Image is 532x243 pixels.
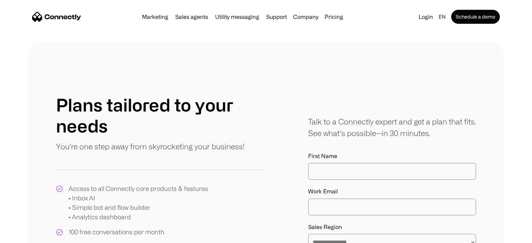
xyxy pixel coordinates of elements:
[291,12,320,22] div: Company
[308,224,476,230] label: Sales Region
[308,188,476,195] label: Work Email
[436,12,450,22] div: en
[322,14,346,20] a: Pricing
[32,12,81,22] a: home
[56,141,244,152] p: You're one step away from skyrocketing your business!
[69,227,164,237] div: 100 free conversations per month
[14,231,42,241] ul: Language list
[212,14,262,20] a: Utility messaging
[308,153,476,159] label: First Name
[451,10,500,24] a: Schedule a demo
[7,230,42,241] aside: Language selected: English
[263,14,290,20] a: Support
[308,116,476,139] div: Talk to a Connectly expert and get a plan that fits. See what’s possible—in 30 minutes.
[69,184,208,222] div: Access to all Connectly core products & features • Inbox AI • Simple bot and flow builder • Analy...
[139,14,171,20] a: Marketing
[439,12,446,22] div: en
[56,94,266,136] h1: Plans tailored to your needs
[416,12,436,22] a: Login
[172,14,211,20] a: Sales agents
[293,12,318,22] div: Company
